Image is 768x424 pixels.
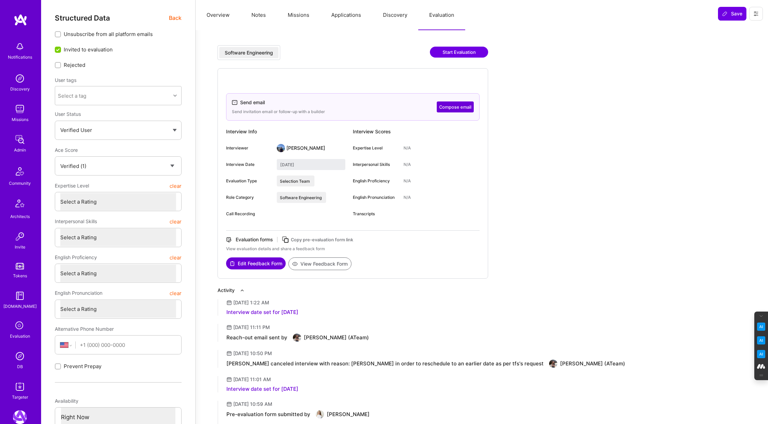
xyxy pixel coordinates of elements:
div: Interpersonal Skills [353,161,398,168]
div: Transcripts [353,211,398,217]
div: N/A [404,194,411,201]
div: Select a tag [58,92,86,99]
div: English Proficiency [353,178,398,184]
div: Availability [55,395,182,407]
img: bell [13,40,27,53]
span: Invited to evaluation [64,46,113,53]
button: clear [170,180,182,192]
img: Architects [12,196,28,213]
div: Interview Info [226,126,353,137]
div: Missions [12,116,28,123]
button: clear [170,251,182,264]
a: A.Team: Leading A.Team's Marketing & DemandGen [11,410,28,424]
span: Rejected [64,61,85,69]
img: discovery [13,72,27,85]
img: Admin Search [13,349,27,363]
div: DB [17,363,23,370]
img: Email Tone Analyzer icon [757,336,765,344]
div: Interviewer [226,145,271,151]
div: Architects [10,213,30,220]
img: A.Team: Leading A.Team's Marketing & DemandGen [13,410,27,424]
div: English Pronunciation [353,194,398,201]
div: Software Engineering [225,49,273,56]
div: [PERSON_NAME] [286,145,325,152]
img: Community [12,163,28,180]
div: Notifications [8,53,32,61]
div: Evaluation forms [236,236,273,243]
span: User Status [55,111,81,117]
img: teamwork [13,102,27,116]
img: Skill Targeter [13,380,27,393]
div: Pre-evaluation form submitted by [226,411,310,418]
img: guide book [13,289,27,303]
div: [PERSON_NAME] [327,411,370,418]
div: Call Recording [226,211,271,217]
img: User Avatar [293,334,301,342]
div: Expertise Level [353,145,398,151]
img: logo [14,14,27,26]
div: [PERSON_NAME] canceled interview with reason: [PERSON_NAME] in order to reschedule to an earlier ... [226,360,544,367]
div: Interview Scores [353,126,480,137]
div: Targeter [12,393,28,401]
div: Invite [15,243,25,251]
span: Verified User [60,127,92,133]
div: View evaluation details and share a feedback form [226,246,480,252]
span: Unsubscribe from all platform emails [64,31,153,38]
div: [PERSON_NAME] (ATeam) [560,360,625,367]
div: Interview date set for [DATE] [226,386,298,392]
img: tokens [16,263,24,269]
span: Alternative Phone Number [55,326,114,332]
div: Send email [240,99,265,106]
div: Copy pre-evaluation form link [291,236,353,243]
i: icon Chevron [173,94,177,97]
label: User tags [55,77,76,83]
button: View Feedback Form [288,257,351,270]
div: [DATE] 1:22 AM [233,299,269,306]
span: Save [722,10,742,17]
div: N/A [404,161,411,168]
div: N/A [404,178,411,184]
span: Back [169,14,182,22]
i: icon Copy [282,236,289,244]
img: Key Point Extractor icon [757,323,765,331]
div: [DOMAIN_NAME] [3,303,37,310]
a: Edit Feedback Form [226,257,286,270]
img: User Avatar [549,360,557,368]
button: Edit Feedback Form [226,257,286,269]
img: Invite [13,230,27,243]
div: N/A [404,145,411,151]
span: Ace Score [55,147,78,153]
button: clear [170,215,182,228]
button: clear [170,287,182,299]
span: English Pronunciation [55,287,102,299]
div: [PERSON_NAME] (ATeam) [304,334,369,341]
img: Jargon Buster icon [757,350,765,358]
div: Activity [218,287,235,294]
div: Tokens [13,272,27,279]
img: User Avatar [277,144,285,152]
div: Discovery [10,85,30,93]
div: [DATE] 10:50 PM [233,350,272,357]
button: Start Evaluation [430,47,488,58]
div: [DATE] 10:59 AM [233,401,272,408]
div: Reach-out email sent by [226,334,287,341]
div: [DATE] 11:01 AM [233,376,271,383]
div: Evaluation [10,332,30,340]
button: Compose email [437,101,474,112]
button: Save [718,7,746,21]
span: Interpersonal Skills [55,215,97,228]
span: English Proficiency [55,251,97,264]
img: User Avatar [316,410,324,419]
img: admin teamwork [13,133,27,146]
input: +1 (000) 000-0000 [80,336,176,354]
div: Role Category [226,194,271,201]
img: caret [173,129,177,132]
div: Interview Date [226,161,271,168]
div: Send invitation email or follow-up with a builder [232,109,325,115]
span: Prevent Prepay [64,363,101,370]
span: Expertise Level [55,180,89,192]
div: Admin [14,146,26,154]
div: [DATE] 11:11 PM [233,324,270,331]
span: Structured Data [55,14,110,22]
